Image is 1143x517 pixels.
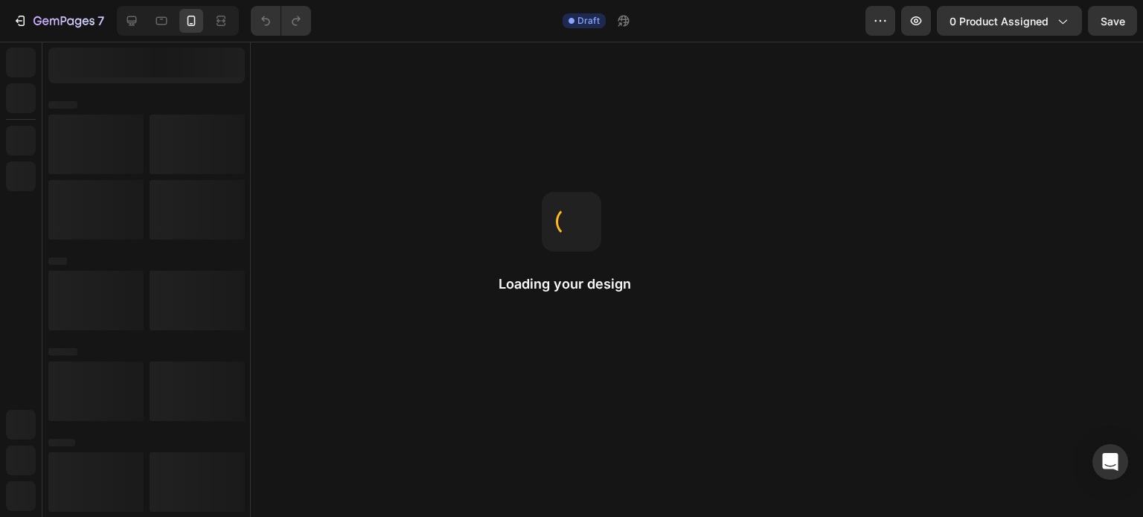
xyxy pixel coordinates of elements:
button: Save [1088,6,1137,36]
div: Undo/Redo [251,6,311,36]
p: 7 [97,12,104,30]
span: Save [1101,15,1125,28]
span: Draft [577,14,600,28]
span: 0 product assigned [950,13,1048,29]
button: 7 [6,6,111,36]
h2: Loading your design [499,275,644,293]
button: 0 product assigned [937,6,1082,36]
div: Open Intercom Messenger [1092,444,1128,480]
